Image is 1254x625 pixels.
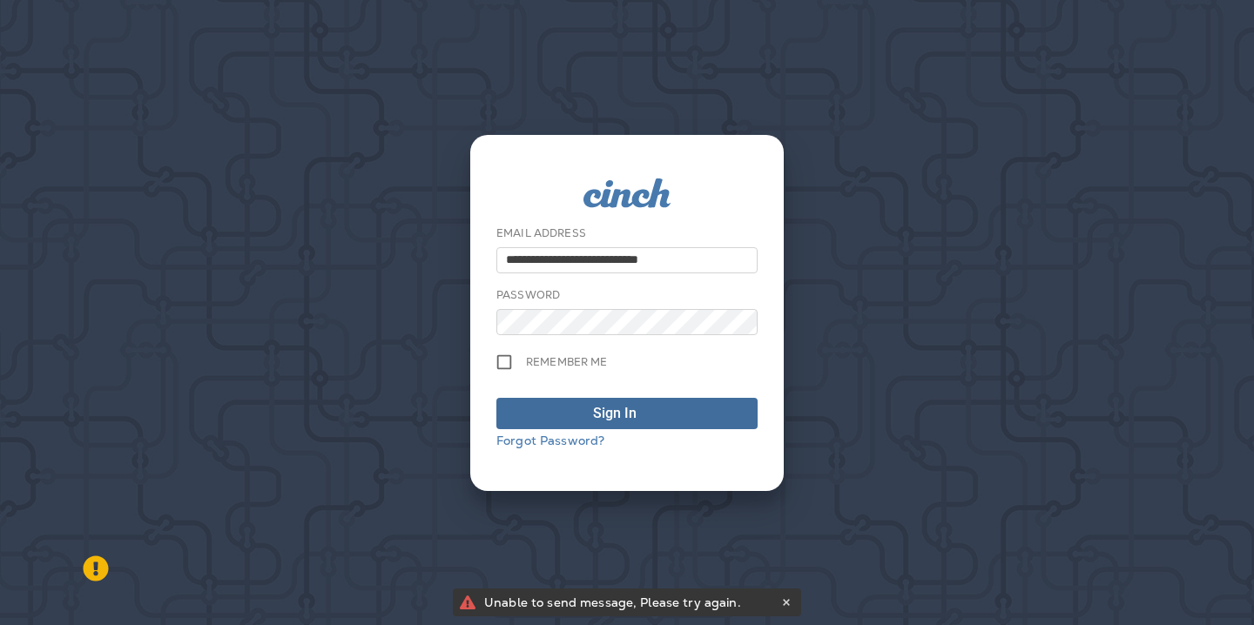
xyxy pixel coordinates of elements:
label: Email Address [496,226,586,240]
div: Unable to send message, Please try again. [484,588,777,616]
span: Remember me [526,355,608,369]
div: Sign In [593,403,637,424]
button: Sign In [496,398,758,429]
a: Forgot Password? [496,433,604,448]
label: Password [496,288,560,302]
